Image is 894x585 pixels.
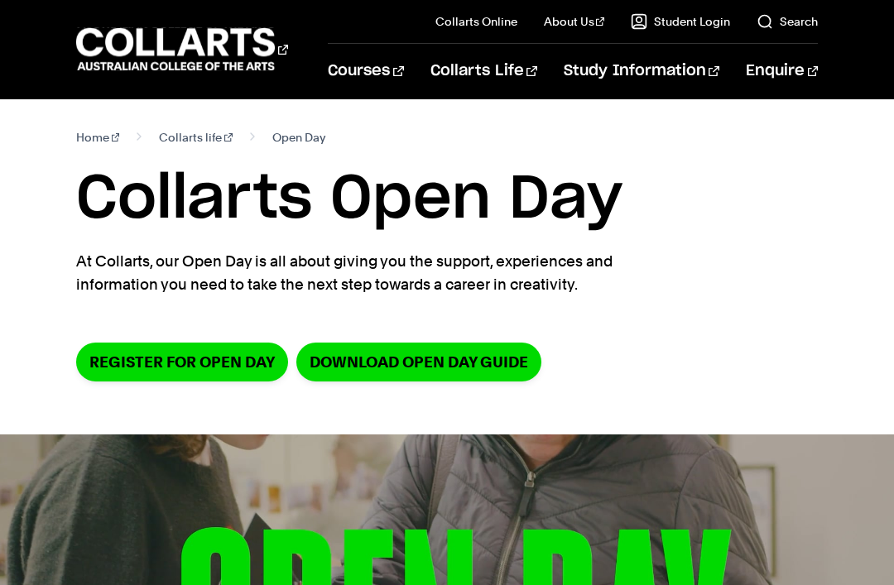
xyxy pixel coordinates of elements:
a: Courses [328,44,403,98]
a: Collarts Life [430,44,537,98]
a: Enquire [746,44,818,98]
a: Collarts Online [435,13,517,30]
a: Study Information [564,44,719,98]
p: At Collarts, our Open Day is all about giving you the support, experiences and information you ne... [76,250,680,296]
h1: Collarts Open Day [76,162,818,237]
a: Home [76,126,120,149]
a: DOWNLOAD OPEN DAY GUIDE [296,343,541,381]
div: Go to homepage [76,26,287,73]
a: Collarts life [159,126,233,149]
span: Open Day [272,126,325,149]
a: Register for Open Day [76,343,288,381]
a: Search [757,13,818,30]
a: Student Login [631,13,730,30]
a: About Us [544,13,605,30]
